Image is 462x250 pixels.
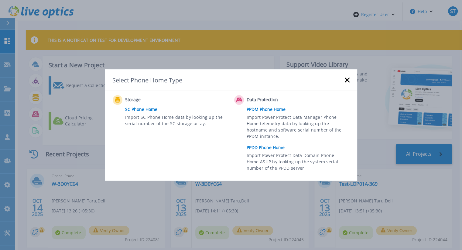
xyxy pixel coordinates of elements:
[247,105,353,114] a: PPDM Phone Home
[247,96,307,104] span: Data Protection
[112,76,183,84] div: Select Phone Home Type
[125,114,226,128] span: Import SC Phone Home data by looking up the serial number of the SC storage array.
[247,143,353,152] a: PPDD Phone Home
[247,114,348,142] span: Import Power Protect Data Manager Phone Home telemetry data by looking up the hostname and softwa...
[247,152,348,173] span: Import Power Protect Data Domain Phone Home ASUP by looking up the system serial number of the PP...
[125,96,186,104] span: Storage
[125,105,231,114] a: SC Phone Home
